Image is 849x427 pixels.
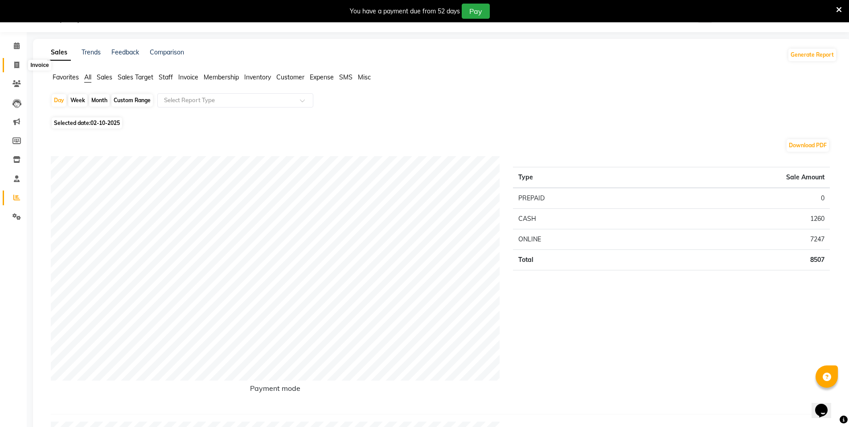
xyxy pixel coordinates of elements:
span: Sales Target [118,73,153,81]
th: Type [513,167,649,188]
td: 0 [649,188,830,209]
td: PREPAID [513,188,649,209]
a: Feedback [111,48,139,56]
span: Staff [159,73,173,81]
span: Selected date: [52,117,122,129]
h6: Payment mode [51,384,500,396]
button: Download PDF [787,139,829,152]
span: Customer [276,73,304,81]
div: Invoice [28,60,51,70]
span: SMS [339,73,353,81]
span: All [84,73,91,81]
div: Custom Range [111,94,153,107]
span: Invoice [178,73,198,81]
a: Sales [47,45,71,61]
div: Week [68,94,87,107]
span: Expense [310,73,334,81]
span: Inventory [244,73,271,81]
th: Sale Amount [649,167,830,188]
span: Sales [97,73,112,81]
div: You have a payment due from 52 days [350,7,460,16]
span: 02-10-2025 [90,120,120,126]
iframe: chat widget [812,391,840,418]
td: ONLINE [513,229,649,250]
div: Day [52,94,66,107]
td: 7247 [649,229,830,250]
span: Misc [358,73,371,81]
td: 8507 [649,250,830,270]
a: Trends [82,48,101,56]
td: Total [513,250,649,270]
span: Favorites [53,73,79,81]
td: CASH [513,209,649,229]
div: Month [89,94,110,107]
a: Comparison [150,48,184,56]
button: Generate Report [788,49,836,61]
span: Membership [204,73,239,81]
td: 1260 [649,209,830,229]
button: Pay [462,4,490,19]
